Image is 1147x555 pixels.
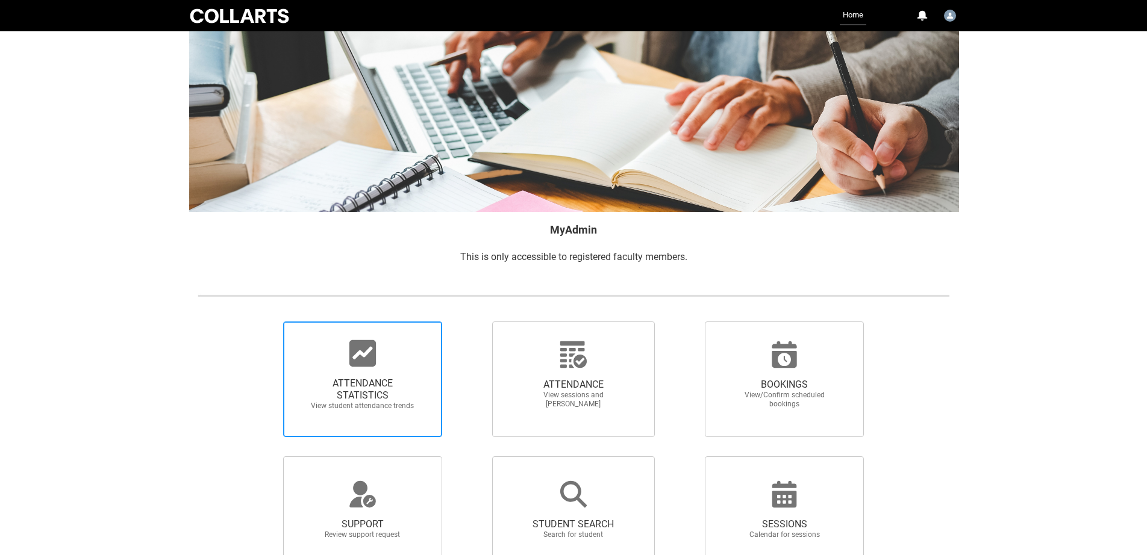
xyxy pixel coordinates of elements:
[310,377,416,402] span: ATTENDANCE STATISTICS
[198,290,949,302] img: REDU_GREY_LINE
[731,391,837,409] span: View/Confirm scheduled bookings
[520,391,627,409] span: View sessions and [PERSON_NAME]
[941,5,959,24] button: User Profile Chrissie Vincent
[944,10,956,22] img: Chrissie Vincent
[310,518,416,530] span: SUPPORT
[731,379,837,391] span: BOOKINGS
[460,251,687,262] span: This is only accessible to registered faculty members.
[520,530,627,539] span: Search for student
[731,518,837,530] span: SESSIONS
[731,530,837,539] span: Calendar for sessions
[520,379,627,391] span: ATTENDANCE
[840,6,866,25] a: Home
[310,530,416,539] span: Review support request
[198,222,949,238] h2: MyAdmin
[310,402,416,411] span: View student attendance trends
[520,518,627,530] span: STUDENT SEARCH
